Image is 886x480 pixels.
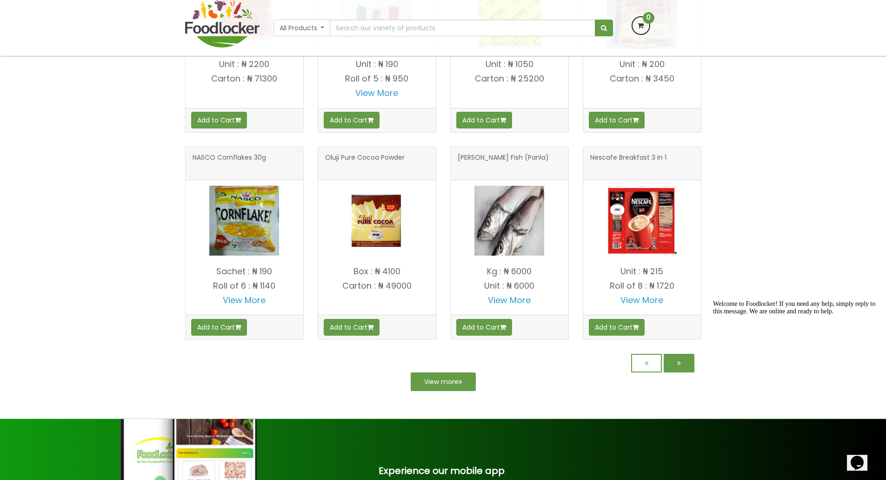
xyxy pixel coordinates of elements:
button: Add to Cart [589,319,645,336]
i: Add to cart [500,324,506,331]
button: Add to Cart [191,319,247,336]
button: Add to Cart [456,112,512,128]
a: View more [411,372,476,391]
input: Search our variety of products [330,20,595,36]
p: Carton : ₦ 3450 [583,74,701,83]
i: Add to cart [367,324,373,331]
div: Welcome to Foodlocker! If you need any help, simply reply to this message. We are online and read... [4,4,171,19]
p: Unit : ₦ 200 [583,60,701,69]
p: Carton : ₦ 49000 [318,281,436,291]
p: Carton : ₦ 71300 [186,74,303,83]
p: Unit : ₦ 6000 [451,281,568,291]
a: View More [488,294,531,306]
button: Add to Cart [589,112,645,128]
p: Box : ₦ 4100 [318,267,436,276]
p: Carton : ₦ 25200 [451,74,568,83]
span: NASCO Cornflakes 30g [193,154,266,173]
span: [PERSON_NAME] Fish (Panla) [458,154,549,173]
p: Roll of 5 : ₦ 950 [318,74,436,83]
i: Add to cart [367,117,373,123]
iframe: chat widget [847,443,877,471]
p: Unit : ₦ 215 [583,267,701,276]
span: Welcome to Foodlocker! If you need any help, simply reply to this message. We are online and read... [4,4,166,18]
i: Add to cart [633,117,639,123]
button: Add to Cart [191,112,247,128]
p: Sachet : ₦ 190 [186,267,303,276]
p: Unit : ₦ 190 [318,60,436,69]
button: Add to Cart [324,112,380,128]
a: View More [355,87,398,99]
span: 0 [643,12,654,24]
p: Unit : ₦ 1050 [451,60,568,69]
span: Nescafe Breakfast 3 in 1 [590,154,666,173]
i: Add to cart [235,324,241,331]
p: Kg : ₦ 6000 [451,267,568,276]
img: Oluji Pure Cocoa Powder [342,186,412,256]
a: View More [223,294,266,306]
p: Roll of 8 : ₦ 1720 [583,281,701,291]
img: NASCO Cornflakes 30g [209,186,279,256]
i: Add to cart [235,117,241,123]
button: Add to Cart [324,319,380,336]
img: Nescafe Breakfast 3 in 1 [607,186,677,256]
h3: Experience our mobile app [379,466,865,476]
button: All Products [273,20,331,36]
i: Add to cart [633,324,639,331]
i: Add to cart [500,117,506,123]
button: Add to Cart [456,319,512,336]
p: Unit : ₦ 2200 [186,60,303,69]
a: View More [620,294,663,306]
p: Roll of 6 : ₦ 1140 [186,281,303,291]
span: Oluji Pure Cocoa Powder [325,154,405,173]
img: Hake Fish (Panla) [474,186,544,256]
iframe: chat widget [709,297,877,438]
